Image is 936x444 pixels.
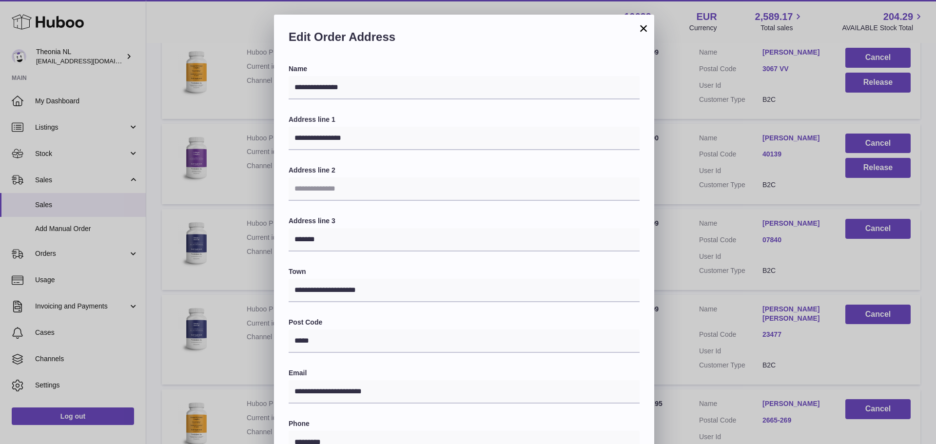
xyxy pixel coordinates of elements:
[289,115,640,124] label: Address line 1
[638,22,649,34] button: ×
[289,166,640,175] label: Address line 2
[289,419,640,428] label: Phone
[289,29,640,50] h2: Edit Order Address
[289,216,640,226] label: Address line 3
[289,64,640,74] label: Name
[289,368,640,378] label: Email
[289,267,640,276] label: Town
[289,318,640,327] label: Post Code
